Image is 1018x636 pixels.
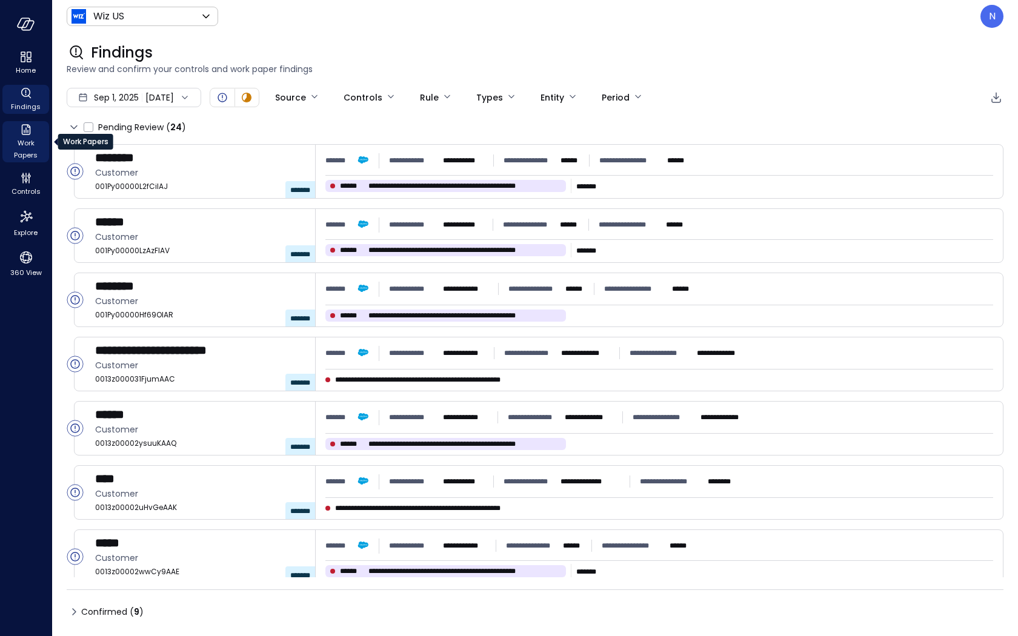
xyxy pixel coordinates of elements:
span: Findings [11,101,41,113]
span: 0013z00002uHvGeAAK [95,502,305,514]
div: ( ) [166,121,186,134]
span: Customer [95,551,305,565]
img: Icon [72,9,86,24]
span: 9 [134,606,139,618]
div: Open [67,163,84,180]
span: 0013z00002ysuuKAAQ [95,437,305,449]
div: Open [67,356,84,373]
div: In Progress [239,90,254,105]
span: Sep 1, 2025 [94,91,139,104]
span: 001Py00000Hf69OIAR [95,309,305,321]
span: Customer [95,294,305,308]
span: 0013z00002wwCy9AAE [95,566,305,578]
span: Work Papers [7,137,44,161]
div: ( ) [130,605,144,618]
div: Types [476,87,503,108]
div: Open [67,548,84,565]
div: Open [67,291,84,308]
span: Customer [95,487,305,500]
span: Customer [95,166,305,179]
span: Customer [95,230,305,243]
div: Controls [2,170,49,199]
span: Customer [95,423,305,436]
div: Source [275,87,306,108]
div: Open [215,90,230,105]
span: 360 View [10,267,42,279]
div: Controls [344,87,382,108]
span: 24 [170,121,182,133]
div: Work Papers [58,134,113,150]
p: Wiz US [93,9,124,24]
span: 0013z000031FjumAAC [95,373,305,385]
div: 360 View [2,247,49,280]
div: Work Papers [2,121,49,162]
span: 001Py00000L2fCiIAJ [95,181,305,193]
div: Export to CSV [989,90,1003,105]
div: Period [602,87,630,108]
div: Rule [420,87,439,108]
div: Explore [2,206,49,240]
div: Open [67,227,84,244]
span: Explore [14,227,38,239]
div: Noy Vadai [980,5,1003,28]
span: Findings [91,43,153,62]
p: N [989,9,996,24]
span: 001Py00000LzAzFIAV [95,245,305,257]
div: Findings [2,85,49,114]
div: Home [2,48,49,78]
div: Open [67,420,84,437]
span: Customer [95,359,305,372]
div: Open [67,484,84,501]
span: Controls [12,185,41,197]
span: Confirmed [81,602,144,621]
div: Entity [541,87,564,108]
span: Review and confirm your controls and work paper findings [67,62,1003,76]
span: Home [16,64,36,76]
span: Pending Review [98,118,186,137]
